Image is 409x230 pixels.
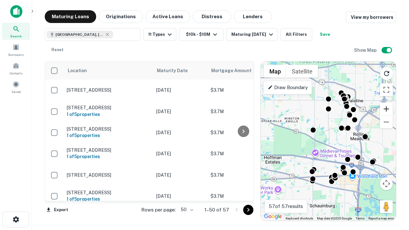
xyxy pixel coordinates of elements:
[211,67,260,74] span: Mortgage Amount
[207,62,278,80] th: Mortgage Amount
[67,132,150,139] h6: 1 of 5 properties
[178,205,194,214] div: 50
[380,200,393,213] button: Drag Pegman onto the map to open Street View
[354,47,378,54] h6: Show Map
[211,193,274,200] p: $3.7M
[377,158,409,189] iframe: Chat Widget
[2,78,30,96] a: Saved
[211,150,274,157] p: $3.7M
[179,28,224,41] button: $10k - $10M
[193,10,231,23] button: Distress
[380,67,393,80] button: Reload search area
[10,34,22,39] span: Search
[204,206,229,214] p: 1–50 of 57
[211,108,274,115] p: $3.7M
[356,217,365,220] a: Terms (opens in new tab)
[2,60,30,77] a: Contacts
[243,205,253,215] button: Go to next page
[262,212,283,221] img: Google
[380,103,393,115] button: Zoom in
[261,62,396,221] div: 0 0
[262,212,283,221] a: Open this area in Google Maps (opens a new window)
[315,28,335,41] button: Save your search to get updates of matches that match your search criteria.
[145,10,190,23] button: Active Loans
[211,129,274,136] p: $3.7M
[12,89,21,94] span: Saved
[156,129,204,136] p: [DATE]
[234,10,272,23] button: Lenders
[56,32,104,37] span: [GEOGRAPHIC_DATA], [GEOGRAPHIC_DATA]
[280,28,312,41] button: All Filters
[67,126,150,132] p: [STREET_ADDRESS]
[156,87,204,94] p: [DATE]
[268,84,308,91] p: Draw Boundary
[157,67,196,74] span: Maturity Date
[67,172,150,178] p: [STREET_ADDRESS]
[47,43,68,56] button: Reset
[2,23,30,40] a: Search
[368,217,394,220] a: Report a map error
[156,150,204,157] p: [DATE]
[2,41,30,58] a: Borrowers
[141,206,176,214] p: Rows per page:
[231,31,275,38] div: Maturing [DATE]
[8,52,24,57] span: Borrowers
[143,28,176,41] button: 11 Types
[346,11,396,23] a: View my borrowers
[156,172,204,179] p: [DATE]
[45,10,96,23] button: Maturing Loans
[156,193,204,200] p: [DATE]
[67,67,87,74] span: Location
[10,71,22,76] span: Contacts
[269,203,303,210] p: 57 of 57 results
[226,28,278,41] button: Maturing [DATE]
[67,111,150,118] h6: 1 of 5 properties
[153,62,207,80] th: Maturity Date
[156,108,204,115] p: [DATE]
[67,87,150,93] p: [STREET_ADDRESS]
[67,153,150,160] h6: 1 of 5 properties
[264,65,286,78] button: Show street map
[67,190,150,195] p: [STREET_ADDRESS]
[99,10,143,23] button: Originations
[286,65,318,78] button: Show satellite imagery
[380,116,393,128] button: Zoom out
[45,205,70,215] button: Export
[380,83,393,96] button: Toggle fullscreen view
[64,62,153,80] th: Location
[10,5,22,18] img: capitalize-icon.png
[286,216,313,221] button: Keyboard shortcuts
[67,195,150,203] h6: 1 of 5 properties
[67,105,150,111] p: [STREET_ADDRESS]
[211,172,274,179] p: $3.7M
[211,87,274,94] p: $3.7M
[67,147,150,153] p: [STREET_ADDRESS]
[317,217,352,220] span: Map data ©2025 Google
